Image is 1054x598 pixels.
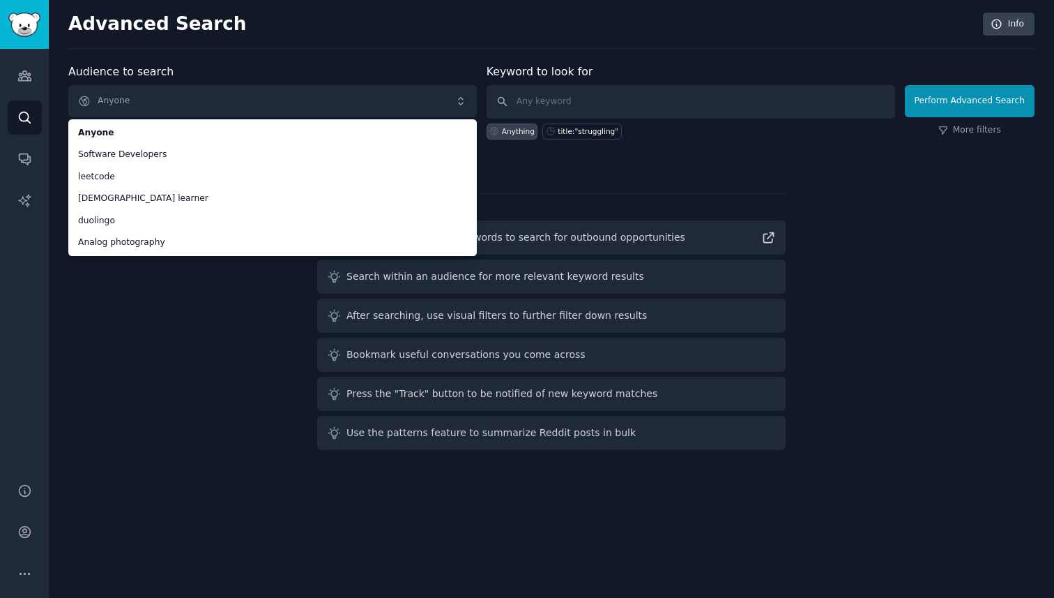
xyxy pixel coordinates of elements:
[68,65,174,78] label: Audience to search
[905,85,1034,117] button: Perform Advanced Search
[78,215,467,227] span: duolingo
[487,85,895,119] input: Any keyword
[502,126,535,136] div: Anything
[983,13,1034,36] a: Info
[558,126,618,136] div: title:"struggling"
[78,237,467,249] span: Analog photography
[346,269,644,284] div: Search within an audience for more relevant keyword results
[346,308,647,323] div: After searching, use visual filters to further filter down results
[68,119,477,256] ul: Anyone
[78,171,467,184] span: leetcode
[346,426,636,440] div: Use the patterns feature to summarize Reddit posts in bulk
[346,387,657,401] div: Press the "Track" button to be notified of new keyword matches
[8,13,40,37] img: GummySearch logo
[68,13,975,36] h2: Advanced Search
[487,65,593,78] label: Keyword to look for
[938,124,1001,137] a: More filters
[78,127,467,140] span: Anyone
[346,230,685,245] div: Read guide on helpful keywords to search for outbound opportunities
[346,347,586,362] div: Bookmark useful conversations you come across
[78,193,467,205] span: [DEMOGRAPHIC_DATA] learner
[68,85,477,117] button: Anyone
[78,149,467,161] span: Software Developers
